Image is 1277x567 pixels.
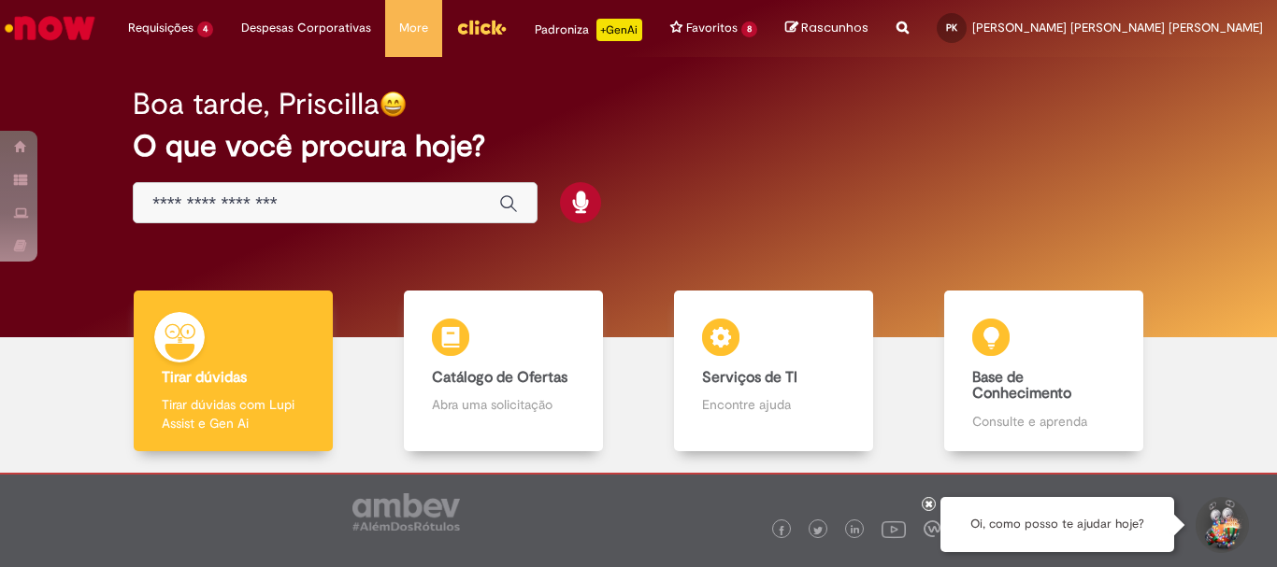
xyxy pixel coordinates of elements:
[686,19,738,37] span: Favoritos
[1193,497,1249,553] button: Iniciar Conversa de Suporte
[702,368,797,387] b: Serviços de TI
[352,493,460,531] img: logo_footer_ambev_rotulo_gray.png
[2,9,98,47] img: ServiceNow
[98,291,368,452] a: Tirar dúvidas Tirar dúvidas com Lupi Assist e Gen Ai
[535,19,642,41] div: Padroniza
[882,517,906,541] img: logo_footer_youtube.png
[432,395,574,414] p: Abra uma solicitação
[133,130,1144,163] h2: O que você procura hoje?
[741,21,757,37] span: 8
[946,21,957,34] span: PK
[909,291,1179,452] a: Base de Conhecimento Consulte e aprenda
[777,526,786,535] img: logo_footer_facebook.png
[851,525,860,536] img: logo_footer_linkedin.png
[638,291,909,452] a: Serviços de TI Encontre ajuda
[785,20,868,37] a: Rascunhos
[972,412,1114,431] p: Consulte e aprenda
[197,21,213,37] span: 4
[162,368,247,387] b: Tirar dúvidas
[380,91,407,118] img: happy-face.png
[924,520,940,537] img: logo_footer_workplace.png
[801,19,868,36] span: Rascunhos
[241,19,371,37] span: Despesas Corporativas
[972,368,1071,404] b: Base de Conhecimento
[399,19,428,37] span: More
[456,13,507,41] img: click_logo_yellow_360x200.png
[432,368,567,387] b: Catálogo de Ofertas
[596,19,642,41] p: +GenAi
[133,88,380,120] h2: Boa tarde, Priscilla
[368,291,638,452] a: Catálogo de Ofertas Abra uma solicitação
[702,395,844,414] p: Encontre ajuda
[162,395,304,432] p: Tirar dúvidas com Lupi Assist e Gen Ai
[128,19,194,37] span: Requisições
[813,526,823,535] img: logo_footer_twitter.png
[972,20,1263,35] span: [PERSON_NAME] [PERSON_NAME] [PERSON_NAME]
[940,497,1174,552] div: Oi, como posso te ajudar hoje?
